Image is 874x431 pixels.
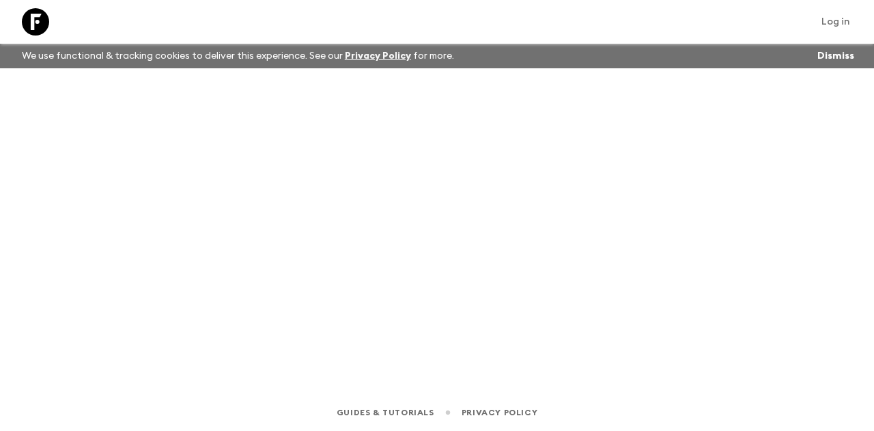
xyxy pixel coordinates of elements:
[462,405,537,420] a: Privacy Policy
[814,12,858,31] a: Log in
[814,46,858,66] button: Dismiss
[337,405,434,420] a: Guides & Tutorials
[16,44,460,68] p: We use functional & tracking cookies to deliver this experience. See our for more.
[345,51,411,61] a: Privacy Policy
